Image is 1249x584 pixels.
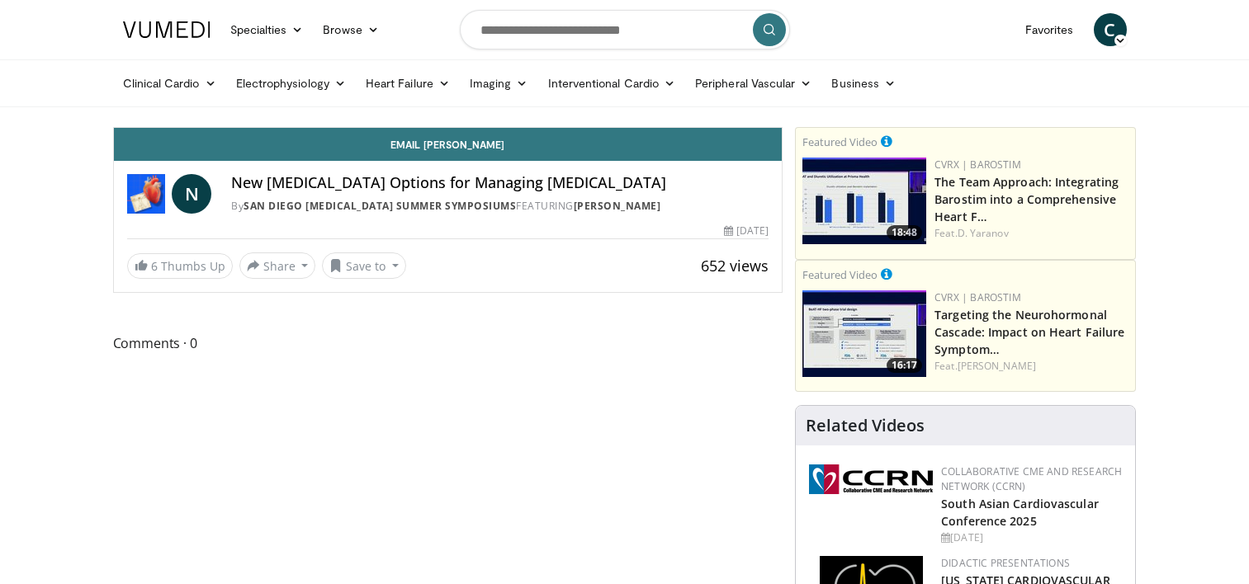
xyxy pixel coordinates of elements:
[685,67,821,100] a: Peripheral Vascular
[701,256,769,276] span: 652 views
[806,416,925,436] h4: Related Videos
[802,290,926,377] a: 16:17
[958,226,1009,240] a: D. Yaranov
[226,67,356,100] a: Electrophysiology
[724,224,769,238] div: [DATE]
[934,307,1124,357] a: Targeting the Neurohormonal Cascade: Impact on Heart Failure Symptom…
[231,174,769,192] h4: New [MEDICAL_DATA] Options for Managing [MEDICAL_DATA]
[934,158,1021,172] a: CVRx | Barostim
[802,267,878,282] small: Featured Video
[356,67,460,100] a: Heart Failure
[322,252,406,279] button: Save to
[460,10,790,49] input: Search topics, interventions
[802,158,926,244] img: 6d264a54-9de4-4e50-92ac-3980a0489eeb.150x105_q85_crop-smart_upscale.jpg
[113,332,783,354] span: Comments 0
[151,258,158,274] span: 6
[802,134,878,149] small: Featured Video
[934,174,1119,224] a: The Team Approach: Integrating Barostim into a Comprehensive Heart F…
[802,158,926,244] a: 18:48
[941,464,1122,493] a: Collaborative CME and Research Network (CCRN)
[127,253,233,279] a: 6 Thumbs Up
[127,174,166,214] img: San Diego Heart Failure Summer Symposiums
[114,128,783,161] a: Email [PERSON_NAME]
[1094,13,1127,46] a: C
[941,496,1099,529] a: South Asian Cardiovascular Conference 2025
[220,13,314,46] a: Specialties
[172,174,211,214] a: N
[887,225,922,240] span: 18:48
[574,199,661,213] a: [PERSON_NAME]
[113,67,226,100] a: Clinical Cardio
[934,290,1021,304] a: CVRx | Barostim
[958,359,1036,373] a: [PERSON_NAME]
[941,530,1122,545] div: [DATE]
[231,199,769,214] div: By FEATURING
[821,67,906,100] a: Business
[239,252,316,279] button: Share
[887,358,922,373] span: 16:17
[1015,13,1084,46] a: Favorites
[244,199,516,213] a: San Diego [MEDICAL_DATA] Summer Symposiums
[460,67,538,100] a: Imaging
[802,290,926,377] img: f3314642-f119-4bcb-83d2-db4b1a91d31e.150x105_q85_crop-smart_upscale.jpg
[538,67,686,100] a: Interventional Cardio
[809,464,933,494] img: a04ee3ba-8487-4636-b0fb-5e8d268f3737.png.150x105_q85_autocrop_double_scale_upscale_version-0.2.png
[313,13,389,46] a: Browse
[934,226,1128,241] div: Feat.
[123,21,211,38] img: VuMedi Logo
[941,556,1122,571] div: Didactic Presentations
[934,359,1128,374] div: Feat.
